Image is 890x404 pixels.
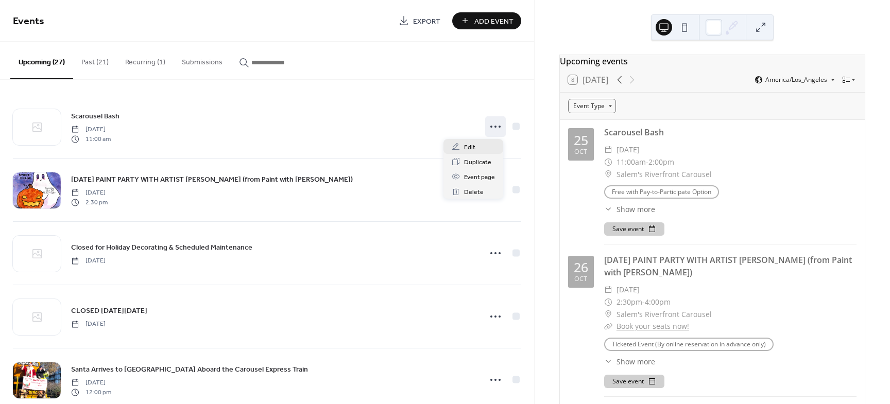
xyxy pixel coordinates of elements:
div: ​ [604,156,612,168]
button: Recurring (1) [117,42,174,78]
span: Add Event [474,16,514,27]
span: Salem's Riverfront Carousel [617,168,712,181]
div: ​ [604,168,612,181]
span: Show more [617,204,655,215]
button: Upcoming (27) [10,42,73,79]
button: Add Event [452,12,521,29]
div: ​ [604,204,612,215]
span: 2:30pm [617,296,642,308]
span: 4:00pm [645,296,671,308]
span: Edit [464,142,475,153]
span: Closed for Holiday Decorating & Scheduled Maintenance [71,242,252,253]
a: [DATE] PAINT PARTY WITH ARTIST [PERSON_NAME] (from Paint with [PERSON_NAME]) [604,254,852,278]
span: - [646,156,648,168]
span: Show more [617,356,655,367]
span: Salem's Riverfront Carousel [617,308,712,321]
div: ​ [604,356,612,367]
div: Scarousel Bash [604,126,857,138]
div: Upcoming events [560,55,865,67]
span: Events [13,11,44,31]
div: ​ [604,296,612,308]
span: Export [413,16,440,27]
button: Past (21) [73,42,117,78]
div: ​ [604,320,612,332]
span: [DATE] [617,284,640,296]
span: 2:30 pm [71,198,108,207]
div: Oct [574,149,587,155]
a: [DATE] PAINT PARTY WITH ARTIST [PERSON_NAME] (from Paint with [PERSON_NAME]) [71,173,353,185]
span: America/Los_Angeles [765,77,827,83]
button: Submissions [174,42,231,78]
a: CLOSED [DATE][DATE] [71,305,147,317]
div: ​ [604,144,612,156]
a: Closed for Holiday Decorating & Scheduled Maintenance [71,241,252,253]
a: Export [391,12,448,29]
button: ​Show more [604,356,655,367]
span: [DATE] PAINT PARTY WITH ARTIST [PERSON_NAME] (from Paint with [PERSON_NAME]) [71,174,353,185]
span: 12:00 pm [71,388,111,397]
span: Delete [464,187,484,198]
span: Event page [464,172,495,183]
span: [DATE] [617,144,640,156]
span: Duplicate [464,157,491,168]
span: 11:00am [617,156,646,168]
button: Save event [604,222,664,236]
span: [DATE] [71,378,111,388]
span: 11:00 am [71,134,111,144]
span: [DATE] [71,188,108,198]
a: Scarousel Bash [71,110,119,122]
button: Save event [604,375,664,388]
a: Santa Arrives to [GEOGRAPHIC_DATA] Aboard the Carousel Express Train [71,363,308,375]
span: Santa Arrives to [GEOGRAPHIC_DATA] Aboard the Carousel Express Train [71,364,308,375]
div: Oct [574,276,587,283]
div: ​ [604,284,612,296]
span: - [642,296,645,308]
span: [DATE] [71,320,106,329]
span: [DATE] [71,256,106,266]
span: [DATE] [71,125,111,134]
span: CLOSED [DATE][DATE] [71,306,147,317]
button: ​Show more [604,204,655,215]
div: ​ [604,308,612,321]
div: 26 [574,261,588,274]
a: Book your seats now! [617,321,689,331]
span: 2:00pm [648,156,674,168]
div: 25 [574,134,588,147]
span: Scarousel Bash [71,111,119,122]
